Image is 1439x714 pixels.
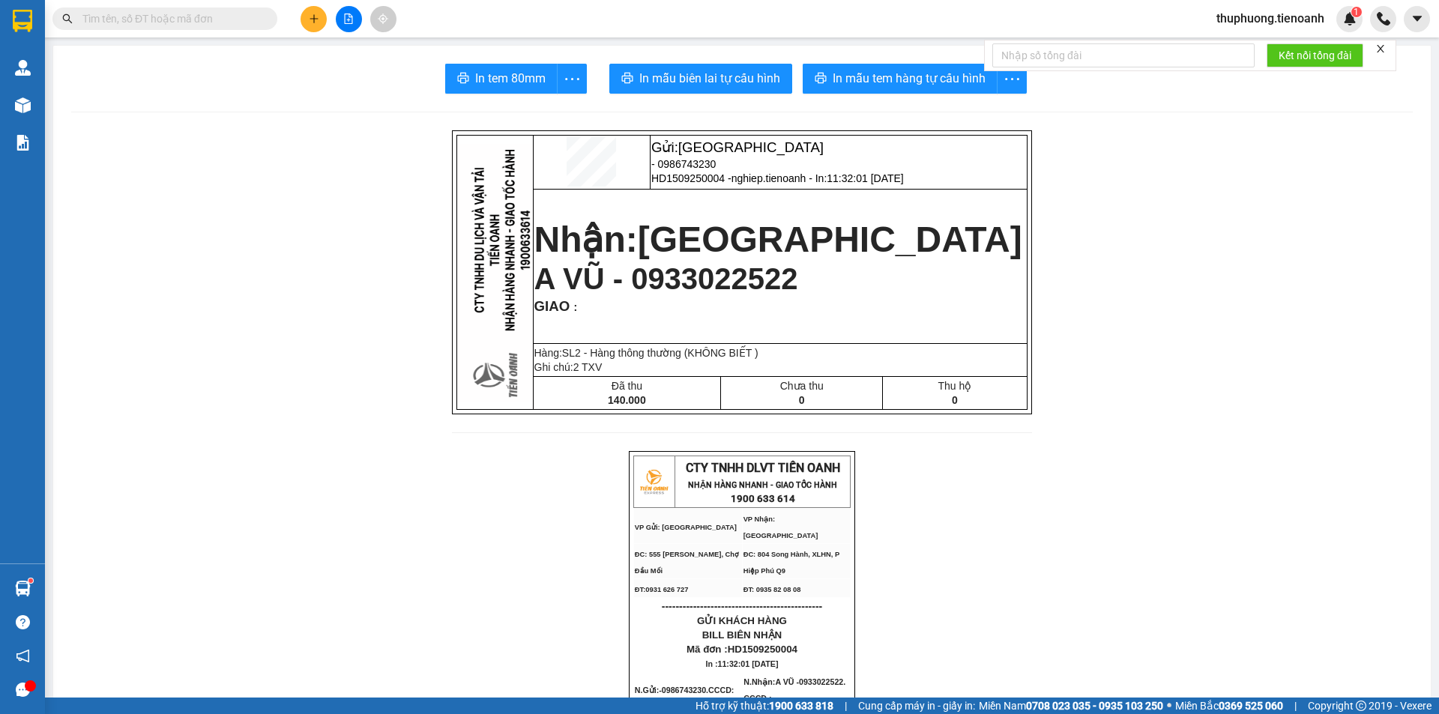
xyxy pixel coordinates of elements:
button: file-add [336,6,362,32]
sup: 1 [1351,7,1362,17]
span: thuphuong.tienoanh [1204,9,1336,28]
span: ĐC: 555 [PERSON_NAME], Chợ Đầu Mối [635,551,739,575]
strong: 1900 633 614 [731,493,795,504]
span: notification [16,649,30,663]
strong: 0369 525 060 [1219,700,1283,712]
button: plus [301,6,327,32]
span: ---------------------------------------------- [662,600,822,612]
img: warehouse-icon [15,97,31,113]
span: more [558,70,586,88]
span: 0986743230. [662,686,737,695]
span: In mẫu biên lai tự cấu hình [639,69,780,88]
span: Miền Bắc [1175,698,1283,714]
span: printer [815,72,827,86]
span: : [570,301,577,313]
sup: 1 [28,578,33,583]
span: | [1294,698,1297,714]
span: search [62,13,73,24]
span: HD1509250004 [728,644,797,655]
span: Hỗ trợ kỹ thuật: [696,698,833,714]
span: close [1375,43,1386,54]
button: caret-down [1404,6,1430,32]
span: printer [621,72,633,86]
button: printerIn mẫu biên lai tự cấu hình [609,64,792,94]
span: Hàng:SL [534,347,758,359]
span: CCCD: [708,686,736,695]
strong: 1900 633 818 [769,700,833,712]
span: 2 - Hàng thông thường (KHÔNG BIẾT ) [575,347,758,359]
button: Kết nối tổng đài [1267,43,1363,67]
button: printerIn mẫu tem hàng tự cấu hình [803,64,998,94]
img: icon-new-feature [1343,12,1357,25]
span: 11:32:01 [DATE] [718,659,779,668]
span: nghiep.tienoanh - In: [731,172,904,184]
input: Tìm tên, số ĐT hoặc mã đơn [82,10,259,27]
span: Mã đơn : [687,644,797,655]
span: Thu hộ [938,380,971,392]
button: printerIn tem 80mm [445,64,558,94]
span: In mẫu tem hàng tự cấu hình [833,69,986,88]
span: VP Nhận: [GEOGRAPHIC_DATA] [743,515,818,539]
span: CTY TNHH DLVT TIẾN OANH [686,461,840,475]
span: In tem 80mm [475,69,546,88]
span: In : [706,659,779,668]
strong: 0708 023 035 - 0935 103 250 [1026,700,1163,712]
span: aim [378,13,388,24]
strong: Nhận: [534,220,1022,259]
button: aim [370,6,396,32]
span: GỬI KHÁCH HÀNG [697,615,787,626]
strong: NHẬN HÀNG NHANH - GIAO TỐC HÀNH [688,480,837,490]
span: Kết nối tổng đài [1279,47,1351,64]
span: more [998,70,1026,88]
span: Miền Nam [979,698,1163,714]
img: solution-icon [15,135,31,151]
span: VP Gửi: [GEOGRAPHIC_DATA] [635,524,737,531]
span: plus [309,13,319,24]
span: 0 [952,394,958,406]
span: file-add [343,13,354,24]
span: HD1509250004 - [651,172,904,184]
span: message [16,683,30,697]
img: logo-vxr [13,10,32,32]
span: Cung cấp máy in - giấy in: [858,698,975,714]
span: A VŨ - [743,677,845,703]
span: 140.000 [608,394,646,406]
span: - 0986743230 [651,158,716,170]
span: | [845,698,847,714]
span: Gửi: [651,139,824,155]
span: ĐC: 804 Song Hành, XLHN, P Hiệp Phú Q9 [743,551,839,575]
span: ⚪️ [1167,703,1171,709]
span: caret-down [1411,12,1424,25]
span: N.Gửi: [635,686,737,695]
span: [GEOGRAPHIC_DATA] [678,139,824,155]
span: ĐT:0931 626 727 [635,586,689,593]
span: BILL BIÊN NHẬN [702,629,782,641]
span: 11:32:01 [DATE] [827,172,903,184]
button: more [557,64,587,94]
span: [GEOGRAPHIC_DATA] [638,220,1022,259]
img: phone-icon [1377,12,1390,25]
span: A VŨ - 0933022522 [534,262,798,295]
img: warehouse-icon [15,581,31,596]
img: logo [635,463,672,500]
span: N.Nhận: [743,677,845,703]
span: Ghi chú: [534,361,603,373]
span: - [659,686,736,695]
span: ĐT: 0935 82 08 08 [743,586,801,593]
span: Đã thu [612,380,642,392]
span: question-circle [16,615,30,629]
span: Chưa thu [780,380,824,392]
span: GIAO [534,298,570,314]
button: more [997,64,1027,94]
span: copyright [1356,701,1366,711]
span: 0 [799,394,805,406]
span: 1 [1354,7,1359,17]
span: printer [457,72,469,86]
span: 2 TXV [573,361,603,373]
input: Nhập số tổng đài [992,43,1255,67]
img: warehouse-icon [15,60,31,76]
